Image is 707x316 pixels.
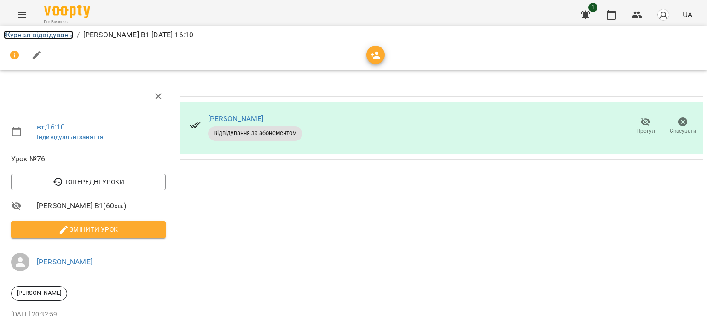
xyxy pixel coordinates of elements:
[37,123,65,131] a: вт , 16:10
[657,8,670,21] img: avatar_s.png
[12,289,67,297] span: [PERSON_NAME]
[11,221,166,238] button: Змінити урок
[588,3,597,12] span: 1
[679,6,696,23] button: UA
[18,224,158,235] span: Змінити урок
[4,30,73,39] a: Журнал відвідувань
[637,127,655,135] span: Прогул
[77,29,80,41] li: /
[37,257,93,266] a: [PERSON_NAME]
[37,133,104,140] a: Індивідуальні заняття
[44,5,90,18] img: Voopty Logo
[683,10,692,19] span: UA
[37,200,166,211] span: [PERSON_NAME] В1 ( 60 хв. )
[11,153,166,164] span: Урок №76
[208,129,302,137] span: Відвідування за абонементом
[18,176,158,187] span: Попередні уроки
[83,29,193,41] p: [PERSON_NAME] В1 [DATE] 16:10
[664,113,701,139] button: Скасувати
[11,4,33,26] button: Menu
[11,286,67,301] div: [PERSON_NAME]
[11,174,166,190] button: Попередні уроки
[670,127,696,135] span: Скасувати
[4,29,703,41] nav: breadcrumb
[44,19,90,25] span: For Business
[627,113,664,139] button: Прогул
[208,114,264,123] a: [PERSON_NAME]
